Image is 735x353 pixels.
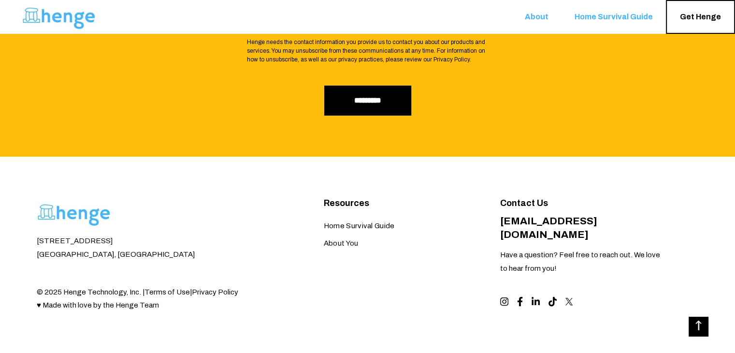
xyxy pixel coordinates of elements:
span: Home Survival Guide [575,13,653,22]
a: Visit us on Facebook [517,297,523,306]
a: Back to Top [689,317,708,336]
h6: Contact Us [500,198,665,209]
h6: Resources [324,198,467,209]
a: Visit us on IG [500,297,508,306]
a: Visit us on LinkedIn [532,297,540,306]
a: Follow us on X [565,298,573,306]
a: Terms of Use [144,288,190,296]
img: Henge-Full-Logo-Blue [37,198,112,230]
p: [STREET_ADDRESS] [GEOGRAPHIC_DATA], [GEOGRAPHIC_DATA] [37,235,290,262]
p: Have a question? Feel free to reach out. We love to hear from you! [500,249,665,276]
p: © 2025 Henge Technology, Inc. | | ♥ Made with love by the Henge Team [37,286,290,313]
a: Home Survival Guide [324,222,395,230]
span: Back to Top [696,321,701,330]
span: About [525,13,548,22]
a: About You [324,239,359,247]
div: Navigation Menu [324,209,467,259]
p: Henge needs the contact information you provide us to contact you about our products and services... [247,38,489,64]
a: [EMAIL_ADDRESS][DOMAIN_NAME] [500,216,597,240]
a: Check us out on TikTok [548,297,557,306]
a: Privacy Policy [192,288,238,296]
img: Henge-Full-Logo-Blue [22,1,97,33]
span: Get Henge [680,13,721,22]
